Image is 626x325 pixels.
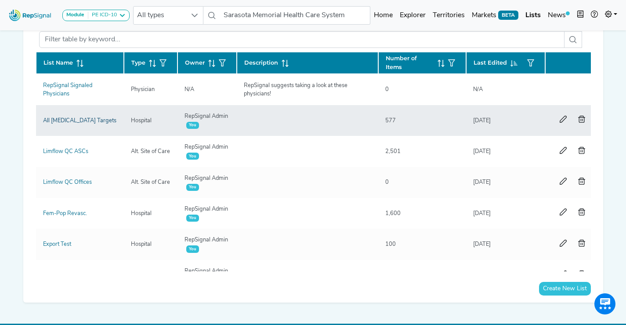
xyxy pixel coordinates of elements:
[186,153,199,160] span: You
[573,7,587,24] button: Intel Book
[380,178,394,186] div: 0
[522,7,544,24] a: Lists
[126,117,157,125] div: Hospital
[179,174,235,191] div: RepSignal Admin
[185,58,205,67] span: Owner
[131,58,145,67] span: Type
[468,147,496,156] div: [DATE]
[126,178,175,186] div: Alt. Site of Care
[126,85,160,94] div: Physician
[88,12,117,19] div: PE ICD-10
[186,215,199,222] span: You
[43,58,73,67] span: List Name
[468,85,488,94] div: N/A
[380,240,401,248] div: 100
[179,85,199,94] div: N/A
[468,209,496,218] div: [DATE]
[380,147,406,156] div: 2,501
[380,85,394,94] div: 0
[186,245,199,252] span: You
[468,178,496,186] div: [DATE]
[126,209,157,218] div: Hospital
[43,179,92,185] a: Limflow QC Offices
[43,211,87,216] a: Fem-Pop Revasc.
[66,12,84,18] strong: Module
[220,6,371,25] input: Search a physician or facility
[179,112,235,129] div: RepSignal Admin
[539,282,591,296] button: Create New List
[386,54,434,71] span: Number of Items
[239,81,376,98] div: RepSignal suggests taking a look at these physicians!
[179,267,235,284] div: RepSignal Admin
[544,7,573,24] a: News
[39,31,564,48] input: Filter table by keyword...
[474,58,507,67] span: Last Edited
[179,236,235,252] div: RepSignal Admin
[498,11,518,19] span: BETA
[468,7,522,24] a: MarketsBETA
[380,271,394,279] div: 4
[396,7,429,24] a: Explorer
[244,58,278,67] span: Description
[43,118,116,124] a: All [MEDICAL_DATA] Targets
[62,10,130,21] button: ModulePE ICD-10
[126,240,157,248] div: Hospital
[43,83,92,97] a: RepSignal Signaled Physicians
[134,7,186,24] span: All types
[186,184,199,191] span: You
[43,149,88,154] a: Limflow QC ASCs
[179,205,235,222] div: RepSignal Admin
[126,147,175,156] div: Alt. Site of Care
[43,241,71,247] a: Export Test
[380,117,401,125] div: 577
[429,7,468,24] a: Territories
[179,143,235,160] div: RepSignal Admin
[186,122,199,129] span: You
[370,7,396,24] a: Home
[126,271,160,279] div: Physician
[468,240,496,248] div: [DATE]
[468,117,496,125] div: [DATE]
[380,209,406,218] div: 1,600
[468,271,496,279] div: [DATE]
